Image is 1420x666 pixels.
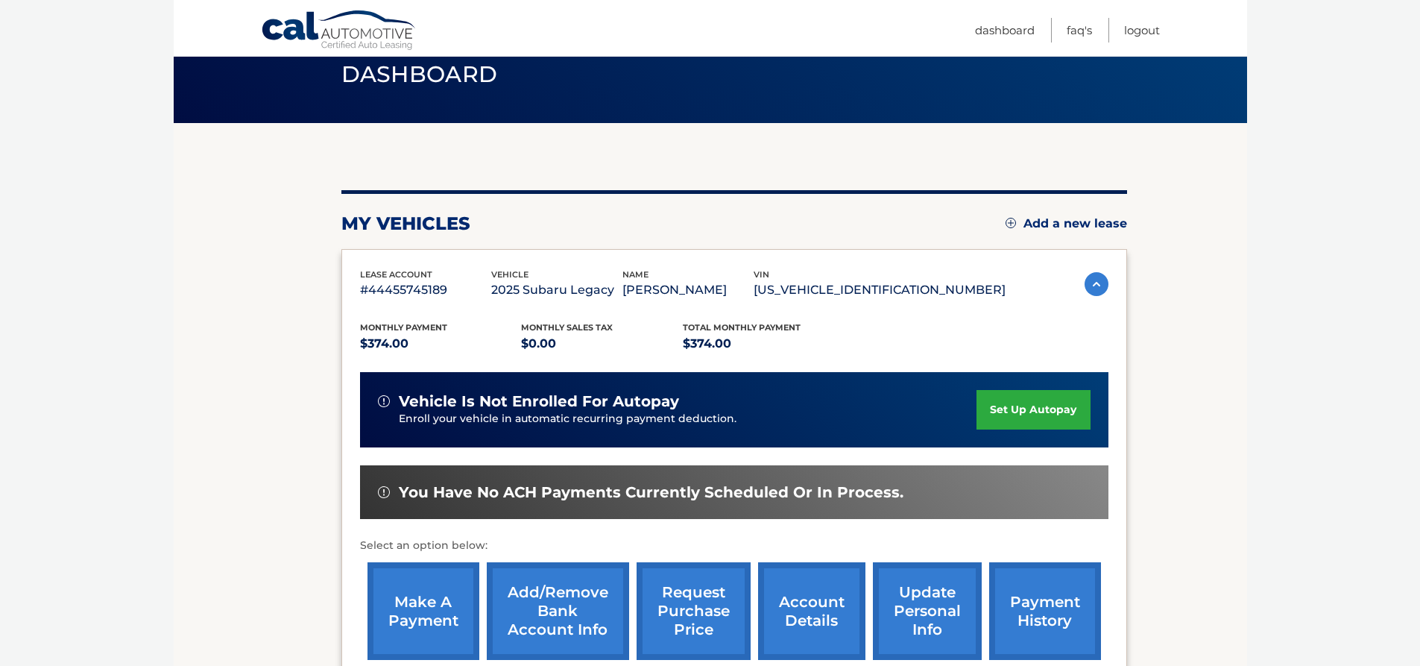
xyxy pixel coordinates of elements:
[399,483,903,502] span: You have no ACH payments currently scheduled or in process.
[976,390,1090,430] a: set up autopay
[399,411,977,427] p: Enroll your vehicle in automatic recurring payment deduction.
[341,60,498,88] span: Dashboard
[1067,18,1092,43] a: FAQ's
[1006,218,1016,228] img: add.svg
[378,395,390,407] img: alert-white.svg
[758,562,865,660] a: account details
[360,280,491,301] p: #44455745189
[491,280,622,301] p: 2025 Subaru Legacy
[521,333,683,354] p: $0.00
[1124,18,1160,43] a: Logout
[1085,272,1108,296] img: accordion-active.svg
[622,269,649,280] span: name
[341,213,470,235] h2: my vehicles
[683,322,801,333] span: Total Monthly Payment
[399,392,679,411] span: vehicle is not enrolled for autopay
[622,280,754,301] p: [PERSON_NAME]
[754,280,1006,301] p: [US_VEHICLE_IDENTIFICATION_NUMBER]
[491,269,528,280] span: vehicle
[360,333,522,354] p: $374.00
[261,10,417,53] a: Cal Automotive
[487,562,629,660] a: Add/Remove bank account info
[1006,216,1127,231] a: Add a new lease
[360,269,432,280] span: lease account
[683,333,845,354] p: $374.00
[975,18,1035,43] a: Dashboard
[360,322,447,333] span: Monthly Payment
[367,562,479,660] a: make a payment
[637,562,751,660] a: request purchase price
[989,562,1101,660] a: payment history
[378,486,390,498] img: alert-white.svg
[360,537,1108,555] p: Select an option below:
[873,562,982,660] a: update personal info
[754,269,769,280] span: vin
[521,322,613,333] span: Monthly sales Tax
